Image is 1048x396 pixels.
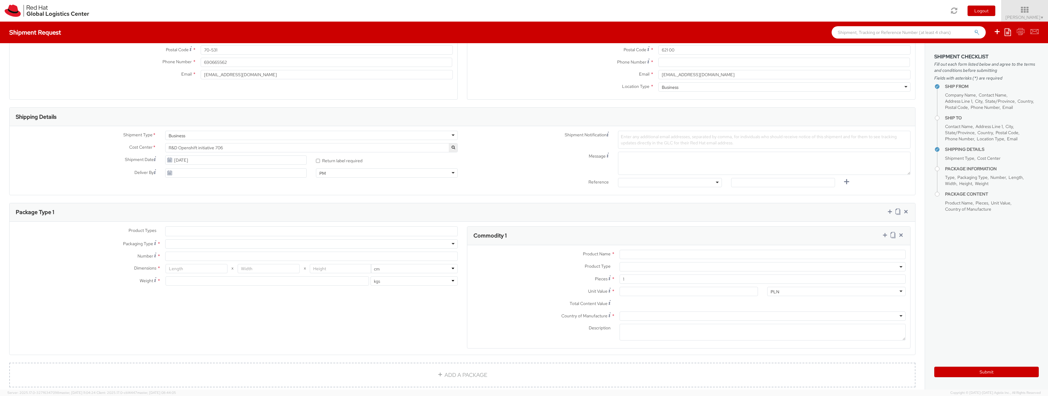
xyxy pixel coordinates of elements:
[979,92,1006,98] span: Contact Name
[589,153,606,159] span: Message
[934,61,1039,73] span: Fill out each form listed below and agree to the terms and conditions before submitting
[945,84,1039,89] h4: Ship From
[950,390,1041,395] span: Copyright © [DATE]-[DATE] Agistix Inc., All Rights Reserved
[934,54,1039,60] h3: Shipment Checklist
[832,26,986,39] input: Shipment, Tracking or Reference Number (at least 4 chars)
[945,167,1039,171] h4: Package Information
[617,59,646,65] span: Phone Number
[96,390,176,395] span: Client: 2025.17.0-cb14447
[588,179,609,185] span: Reference
[945,92,976,98] span: Company Name
[300,264,310,273] span: X
[238,264,300,273] input: Width
[945,175,955,180] span: Type
[945,181,956,186] span: Width
[624,47,646,52] span: Postal Code
[16,209,54,215] h3: Package Type 1
[137,390,176,395] span: master, [DATE] 08:44:05
[16,114,56,120] h3: Shipping Details
[125,156,154,163] span: Shipment Date
[968,6,995,16] button: Logout
[957,175,988,180] span: Packaging Type
[316,159,320,163] input: Return label required
[227,264,238,273] span: X
[621,134,897,146] span: Enter any additional email addresses, separated by comma, for individuals who should receive noti...
[123,241,153,246] span: Packaging Type
[134,169,154,176] span: Deliver By
[1009,175,1023,180] span: Length
[162,59,192,64] span: Phone Number
[945,147,1039,152] h4: Shipping Details
[1007,136,1017,142] span: Email
[975,98,982,104] span: City
[5,5,89,17] img: rh-logistics-00dfa346123c4ec078e1.svg
[319,170,326,176] div: PM
[977,136,1004,142] span: Location Type
[985,98,1015,104] span: State/Province
[310,264,372,273] input: Height
[585,263,611,269] span: Product Type
[140,278,153,283] span: Weight
[561,313,608,319] span: Country of Manufacture
[976,124,1003,129] span: Address Line 1
[123,132,153,139] span: Shipment Type
[639,71,649,77] span: Email
[59,390,96,395] span: master, [DATE] 11:04:24
[169,145,454,151] span: R&D Openshift initiative 706
[181,71,192,77] span: Email
[9,29,61,36] h4: Shipment Request
[570,301,608,306] span: Total Content Value
[165,143,458,152] span: R&D Openshift initiative 706
[945,116,1039,120] h4: Ship To
[945,206,991,212] span: Country of Manufacture
[9,363,915,387] a: ADD A PACKAGE
[934,75,1039,81] span: Fields with asterisks (*) are required
[975,181,989,186] span: Weight
[971,105,1000,110] span: Phone Number
[166,47,189,52] span: Postal Code
[976,200,988,206] span: Pieces
[945,98,972,104] span: Address Line 1
[959,181,972,186] span: Height
[977,130,993,135] span: Country
[945,192,1039,196] h4: Package Content
[589,325,611,331] span: Description
[595,276,608,282] span: Pieces
[622,84,649,89] span: Location Type
[990,175,1006,180] span: Number
[771,289,779,295] div: PLN
[945,105,968,110] span: Postal Code
[134,265,156,271] span: Dimensions
[945,124,973,129] span: Contact Name
[1017,98,1033,104] span: Country
[7,390,96,395] span: Server: 2025.17.0-327f6347098
[1002,105,1013,110] span: Email
[565,132,607,138] span: Shipment Notification
[1005,14,1044,20] span: [PERSON_NAME]
[316,157,363,164] label: Return label required
[945,155,974,161] span: Shipment Type
[129,144,153,151] span: Cost Center
[583,251,611,257] span: Product Name
[945,200,973,206] span: Product Name
[945,130,975,135] span: State/Province
[169,133,185,139] div: Business
[129,228,156,233] span: Product Types
[977,155,1001,161] span: Cost Center
[945,136,974,142] span: Phone Number
[934,367,1039,377] button: Submit
[588,288,608,294] span: Unit Value
[662,84,678,90] div: Business
[1005,124,1013,129] span: City
[991,200,1010,206] span: Unit Value
[473,233,507,239] h3: Commodity 1
[137,253,153,259] span: Number
[1040,15,1044,20] span: ▼
[166,264,227,273] input: Length
[996,130,1018,135] span: Postal Code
